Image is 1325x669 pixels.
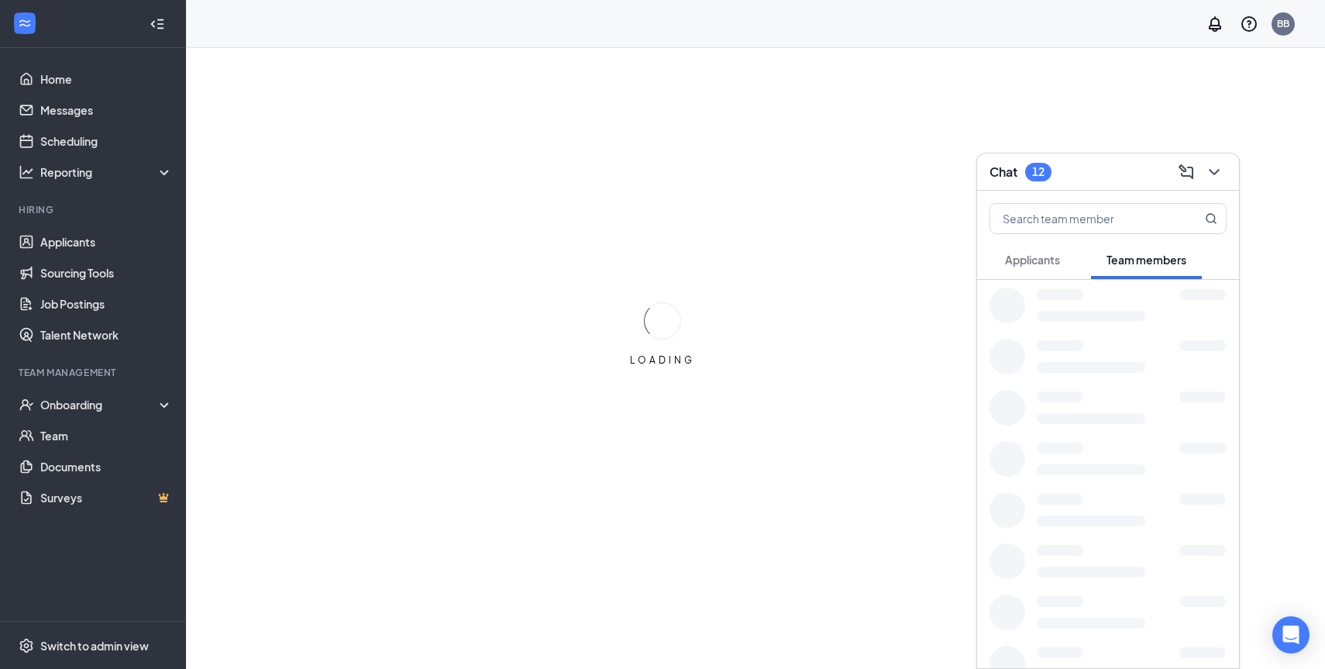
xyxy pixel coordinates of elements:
input: Search team member [990,204,1174,233]
div: Open Intercom Messenger [1272,616,1310,653]
a: Team [40,420,173,451]
a: Talent Network [40,319,173,350]
div: BB [1277,17,1289,30]
a: Messages [40,95,173,126]
div: Reporting [40,164,174,180]
button: ChevronDown [1202,160,1227,184]
a: Sourcing Tools [40,257,173,288]
span: Applicants [1005,253,1060,267]
div: Onboarding [40,397,160,412]
h3: Chat [989,164,1017,181]
a: Applicants [40,226,173,257]
div: 12 [1032,165,1045,178]
svg: UserCheck [19,397,34,412]
svg: Collapse [150,16,165,32]
a: Scheduling [40,126,173,157]
span: Team members [1106,253,1186,267]
a: SurveysCrown [40,482,173,513]
svg: ChevronDown [1205,163,1223,181]
div: Switch to admin view [40,638,149,653]
a: Home [40,64,173,95]
svg: ComposeMessage [1177,163,1196,181]
a: Job Postings [40,288,173,319]
div: LOADING [624,353,701,367]
div: Team Management [19,366,170,379]
svg: Settings [19,638,34,653]
button: ComposeMessage [1174,160,1199,184]
a: Documents [40,451,173,482]
svg: QuestionInfo [1240,15,1258,33]
svg: MagnifyingGlass [1205,212,1217,225]
svg: Notifications [1206,15,1224,33]
svg: WorkstreamLogo [17,16,33,31]
svg: Analysis [19,164,34,180]
div: Hiring [19,203,170,216]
